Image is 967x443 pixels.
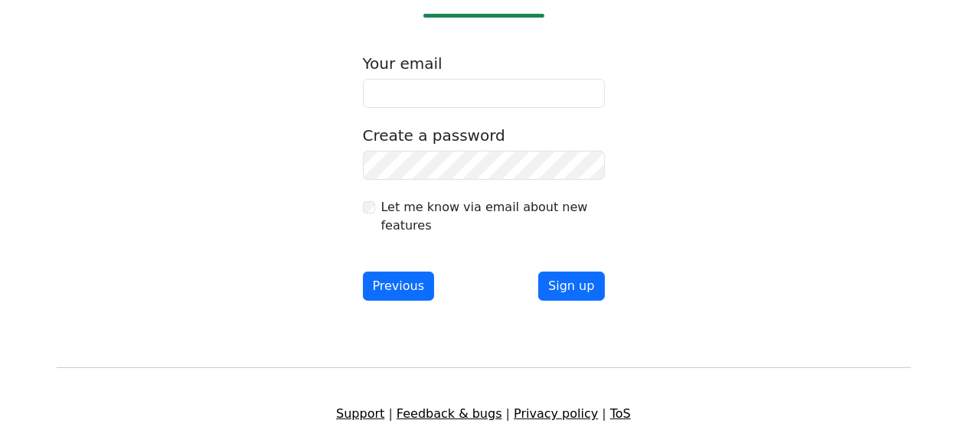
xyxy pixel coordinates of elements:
button: Previous [363,272,435,301]
div: | | | [47,405,920,423]
a: Privacy policy [514,406,598,421]
button: Sign up [538,272,604,301]
a: Support [336,406,384,421]
label: Create a password [363,126,505,145]
a: Feedback & bugs [397,406,502,421]
a: ToS [610,406,631,421]
label: Your email [363,54,443,73]
label: Let me know via email about new features [381,198,605,235]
